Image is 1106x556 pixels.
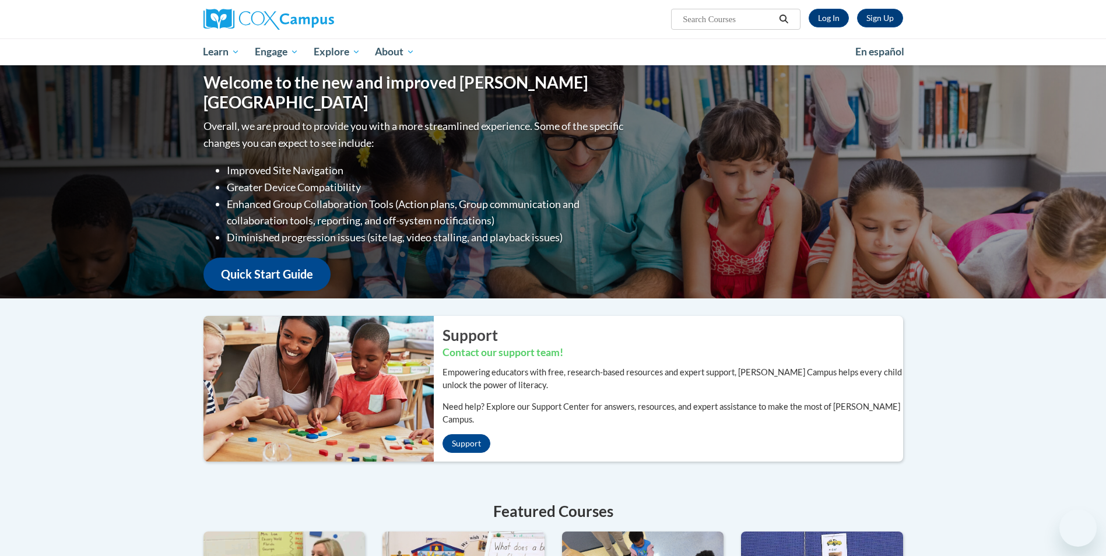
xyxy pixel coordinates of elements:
p: Overall, we are proud to provide you with a more streamlined experience. Some of the specific cha... [203,118,626,152]
span: Engage [255,45,299,59]
span: Learn [203,45,240,59]
span: About [375,45,415,59]
h3: Contact our support team! [443,346,903,360]
a: En español [848,40,912,64]
p: Need help? Explore our Support Center for answers, resources, and expert assistance to make the m... [443,400,903,426]
button: Search [775,12,792,26]
span: Explore [314,45,360,59]
li: Enhanced Group Collaboration Tools (Action plans, Group communication and collaboration tools, re... [227,196,626,230]
li: Improved Site Navigation [227,162,626,179]
a: Log In [809,9,849,27]
a: Explore [306,38,368,65]
a: Engage [247,38,306,65]
a: Support [443,434,490,453]
span: En español [855,45,904,58]
h2: Support [443,325,903,346]
img: ... [195,316,434,462]
a: Learn [196,38,248,65]
input: Search Courses [682,12,775,26]
a: Cox Campus [203,9,425,30]
a: About [367,38,422,65]
h4: Featured Courses [203,500,903,523]
div: Main menu [186,38,921,65]
li: Diminished progression issues (site lag, video stalling, and playback issues) [227,229,626,246]
p: Empowering educators with free, research-based resources and expert support, [PERSON_NAME] Campus... [443,366,903,392]
li: Greater Device Compatibility [227,179,626,196]
a: Quick Start Guide [203,258,331,291]
h1: Welcome to the new and improved [PERSON_NAME][GEOGRAPHIC_DATA] [203,73,626,112]
img: Cox Campus [203,9,334,30]
a: Register [857,9,903,27]
iframe: Button to launch messaging window [1059,509,1097,547]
